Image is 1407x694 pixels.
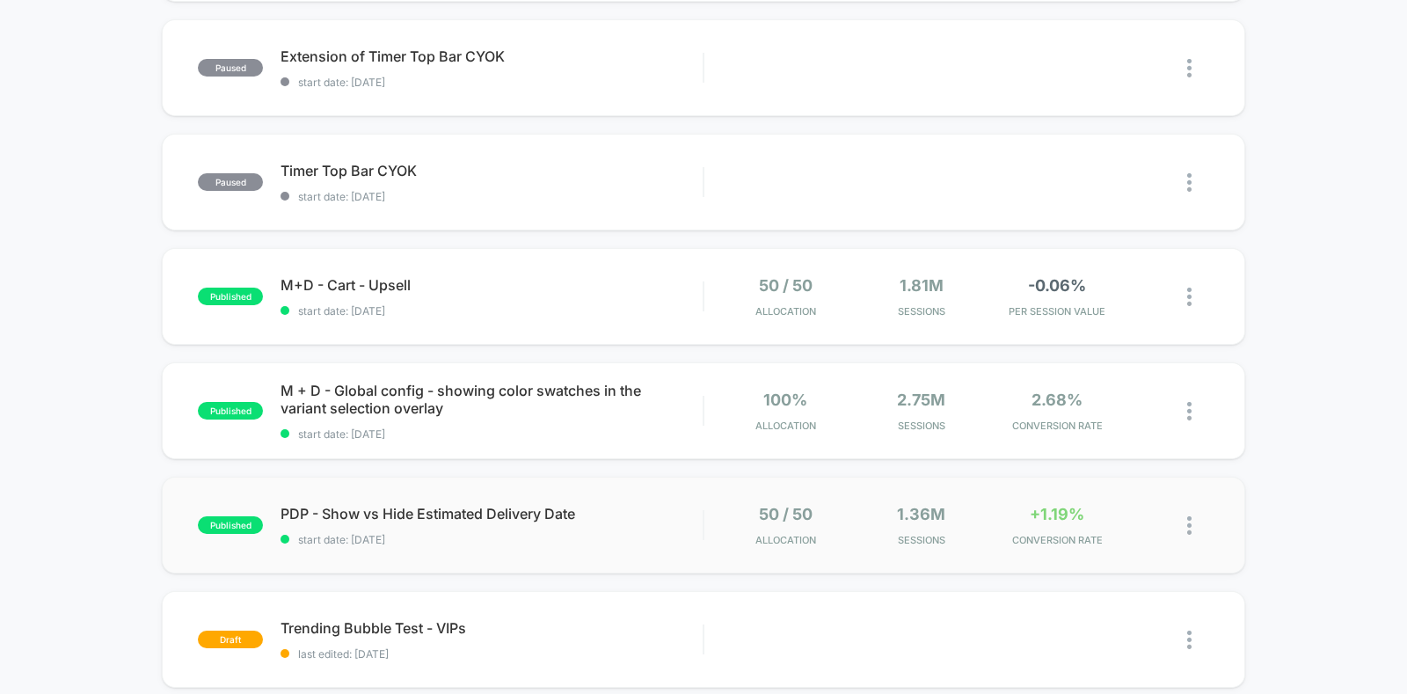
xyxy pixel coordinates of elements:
[198,631,263,648] span: draft
[1187,631,1192,649] img: close
[857,534,985,546] span: Sessions
[281,47,703,65] span: Extension of Timer Top Bar CYOK
[1187,402,1192,420] img: close
[281,533,703,546] span: start date: [DATE]
[281,304,703,318] span: start date: [DATE]
[281,619,703,637] span: Trending Bubble Test - VIPs
[755,420,816,432] span: Allocation
[897,391,945,409] span: 2.75M
[994,534,1121,546] span: CONVERSION RATE
[281,505,703,522] span: PDP - Show vs Hide Estimated Delivery Date
[281,427,703,441] span: start date: [DATE]
[1187,173,1192,192] img: close
[857,420,985,432] span: Sessions
[281,190,703,203] span: start date: [DATE]
[857,305,985,318] span: Sessions
[897,505,945,523] span: 1.36M
[198,402,263,420] span: published
[1187,288,1192,306] img: close
[1032,391,1083,409] span: 2.68%
[759,276,813,295] span: 50 / 50
[763,391,807,409] span: 100%
[755,305,816,318] span: Allocation
[900,276,944,295] span: 1.81M
[198,173,263,191] span: paused
[198,59,263,77] span: paused
[198,288,263,305] span: published
[759,505,813,523] span: 50 / 50
[1030,505,1084,523] span: +1.19%
[1187,59,1192,77] img: close
[755,534,816,546] span: Allocation
[281,647,703,661] span: last edited: [DATE]
[994,420,1121,432] span: CONVERSION RATE
[281,276,703,294] span: M+D - Cart - Upsell
[1028,276,1086,295] span: -0.06%
[1187,516,1192,535] img: close
[281,162,703,179] span: Timer Top Bar CYOK
[281,76,703,89] span: start date: [DATE]
[994,305,1121,318] span: PER SESSION VALUE
[281,382,703,417] span: M + D - Global config - showing color swatches in the variant selection overlay
[198,516,263,534] span: published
